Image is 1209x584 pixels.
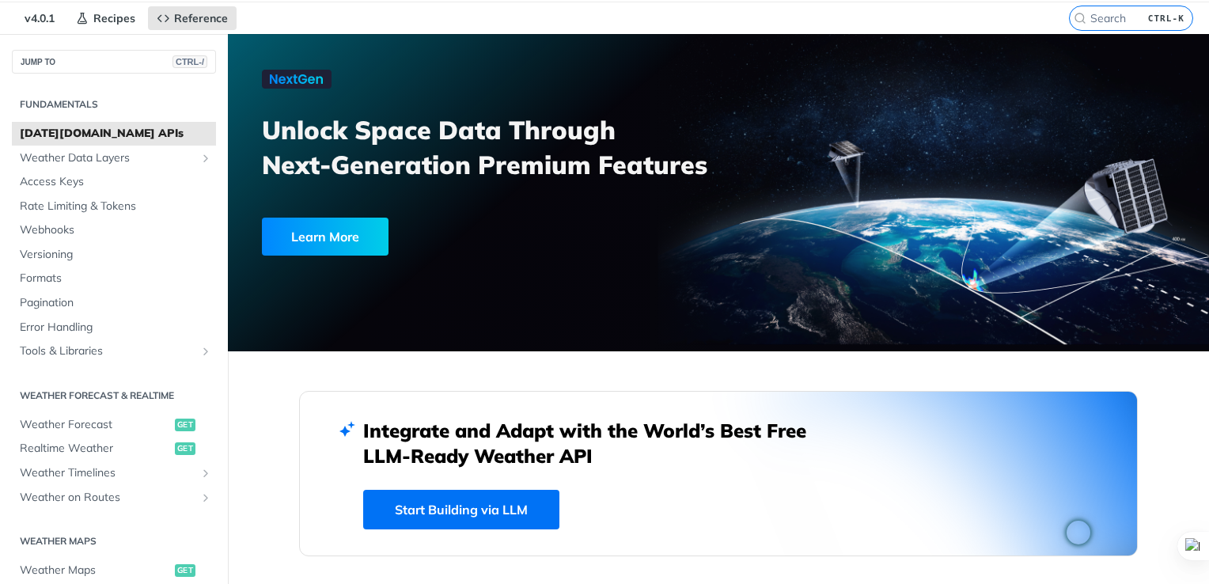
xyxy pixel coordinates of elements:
kbd: CTRL-K [1144,10,1188,26]
span: Weather Forecast [20,417,171,433]
button: Show subpages for Weather on Routes [199,491,212,504]
span: get [175,419,195,431]
span: Weather Maps [20,563,171,578]
span: Weather Data Layers [20,150,195,166]
span: Weather on Routes [20,490,195,506]
span: Formats [20,271,212,286]
a: Weather Data LayersShow subpages for Weather Data Layers [12,146,216,170]
span: Pagination [20,295,212,311]
a: Webhooks [12,218,216,242]
span: Reference [174,11,228,25]
button: Show subpages for Weather Timelines [199,467,212,480]
button: JUMP TOCTRL-/ [12,50,216,74]
a: Weather Mapsget [12,559,216,582]
a: Formats [12,267,216,290]
span: Access Keys [20,174,212,190]
a: Versioning [12,243,216,267]
span: get [175,564,195,577]
a: Rate Limiting & Tokens [12,195,216,218]
span: Recipes [93,11,135,25]
a: Start Building via LLM [363,490,559,529]
span: get [175,442,195,455]
a: Weather on RoutesShow subpages for Weather on Routes [12,486,216,510]
svg: Search [1074,12,1086,25]
div: Learn More [262,218,388,256]
span: CTRL-/ [172,55,207,68]
span: Versioning [20,247,212,263]
span: Realtime Weather [20,441,171,457]
a: Recipes [67,6,144,30]
a: Error Handling [12,316,216,339]
h2: Fundamentals [12,97,216,112]
h2: Integrate and Adapt with the World’s Best Free LLM-Ready Weather API [363,418,830,468]
a: Reference [148,6,237,30]
a: [DATE][DOMAIN_NAME] APIs [12,122,216,146]
h2: Weather Forecast & realtime [12,389,216,403]
a: Weather TimelinesShow subpages for Weather Timelines [12,461,216,485]
span: Webhooks [20,222,212,238]
span: [DATE][DOMAIN_NAME] APIs [20,126,212,142]
span: Rate Limiting & Tokens [20,199,212,214]
span: v4.0.1 [16,6,63,30]
span: Tools & Libraries [20,343,195,359]
span: Error Handling [20,320,212,336]
button: Show subpages for Weather Data Layers [199,152,212,165]
a: Access Keys [12,170,216,194]
a: Weather Forecastget [12,413,216,437]
a: Tools & LibrariesShow subpages for Tools & Libraries [12,339,216,363]
a: Learn More [262,218,641,256]
a: Realtime Weatherget [12,437,216,461]
h2: Weather Maps [12,534,216,548]
span: Weather Timelines [20,465,195,481]
a: Pagination [12,291,216,315]
button: Show subpages for Tools & Libraries [199,345,212,358]
h3: Unlock Space Data Through Next-Generation Premium Features [262,112,736,182]
img: NextGen [262,70,332,89]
